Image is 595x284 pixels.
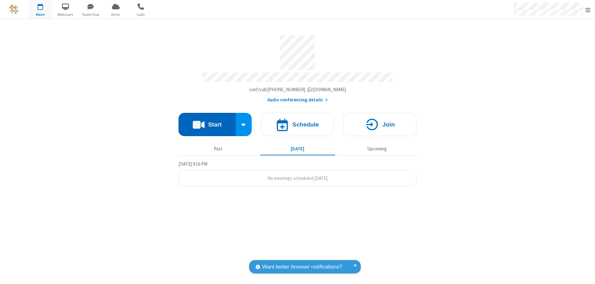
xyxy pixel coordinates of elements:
[181,143,256,155] button: Past
[340,143,414,155] button: Upcoming
[382,122,395,127] h4: Join
[54,12,77,17] span: Webinars
[178,161,207,167] span: [DATE] 9:16 PM
[260,143,335,155] button: [DATE]
[178,113,236,136] button: Start
[29,12,52,17] span: Meet
[104,12,127,17] span: Drive
[267,175,328,181] span: No meetings scheduled [DATE]
[249,87,346,92] span: Copy my meeting room link
[79,12,102,17] span: Team Chat
[267,96,328,104] button: Audio conferencing details
[249,86,346,93] button: Copy my meeting room linkCopy my meeting room link
[262,263,342,271] span: Want better browser notifications?
[178,31,416,104] section: Account details
[208,122,222,127] h4: Start
[236,113,252,136] div: Start conference options
[129,12,152,17] span: Calls
[343,113,416,136] button: Join
[178,160,416,187] section: Today's Meetings
[261,113,334,136] button: Schedule
[9,5,19,14] img: QA Selenium DO NOT DELETE OR CHANGE
[292,122,319,127] h4: Schedule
